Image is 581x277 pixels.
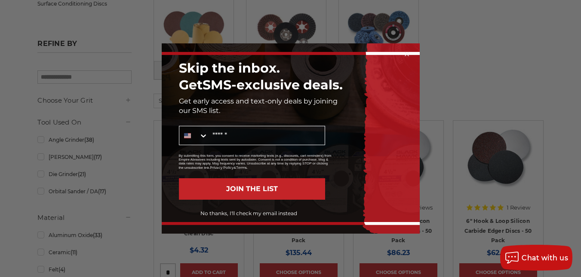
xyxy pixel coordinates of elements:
span: SMS-exclusive deals. [203,77,343,93]
span: our SMS list. [179,107,220,115]
a: Terms [236,165,247,170]
button: Chat with us [500,245,572,271]
a: Privacy Policy [210,165,234,170]
button: Close dialog [403,50,411,58]
button: Search Countries [179,126,208,145]
span: Chat with us [522,254,568,262]
span: Get early access and text-only deals by joining [179,97,338,105]
button: JOIN THE LIST [179,178,325,200]
img: United States [184,132,191,139]
span: Skip the inbox. [179,60,280,76]
p: By submitting this form, you consent to receive marketing texts (e.g., discounts, cart reminders)... [179,154,334,170]
button: No thanks, I'll check my email instead [173,206,325,221]
span: Get [179,77,203,93]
